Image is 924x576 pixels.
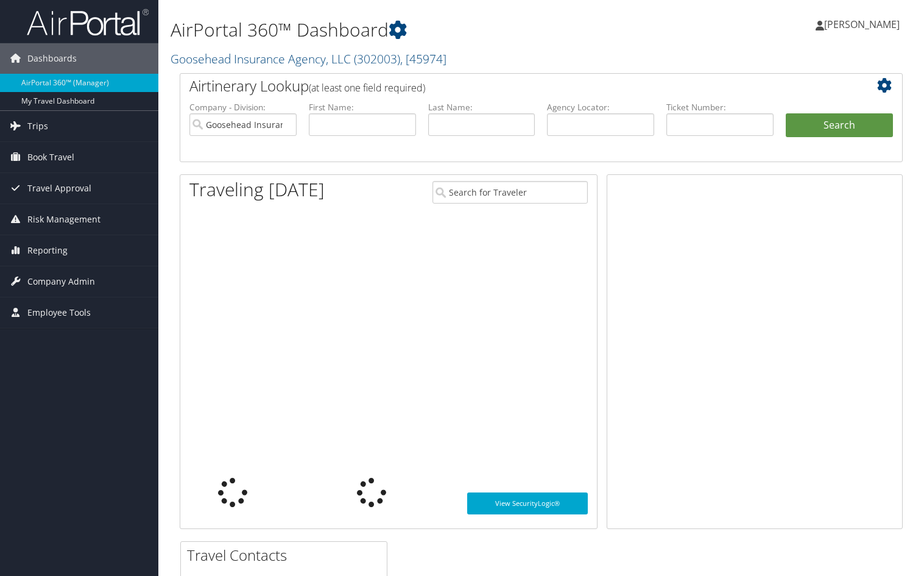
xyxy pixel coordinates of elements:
span: Trips [27,111,48,141]
label: First Name: [309,101,416,113]
span: Dashboards [27,43,77,74]
span: , [ 45974 ] [400,51,446,67]
h1: Traveling [DATE] [189,177,325,202]
input: Search for Traveler [432,181,588,204]
img: airportal-logo.png [27,8,149,37]
h2: Travel Contacts [187,545,387,566]
span: Reporting [27,235,68,266]
label: Agency Locator: [547,101,654,113]
span: Book Travel [27,142,74,172]
span: (at least one field required) [309,81,425,94]
span: Risk Management [27,204,101,235]
label: Last Name: [428,101,535,113]
a: [PERSON_NAME] [816,6,912,43]
span: Employee Tools [27,297,91,328]
h2: Airtinerary Lookup [189,76,833,96]
span: ( 302003 ) [354,51,400,67]
h1: AirPortal 360™ Dashboard [171,17,665,43]
a: View SecurityLogic® [467,492,588,514]
a: Goosehead Insurance Agency, LLC [171,51,446,67]
span: [PERSON_NAME] [824,18,900,31]
span: Travel Approval [27,173,91,204]
span: Company Admin [27,266,95,297]
button: Search [786,113,893,138]
label: Company - Division: [189,101,297,113]
label: Ticket Number: [666,101,774,113]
